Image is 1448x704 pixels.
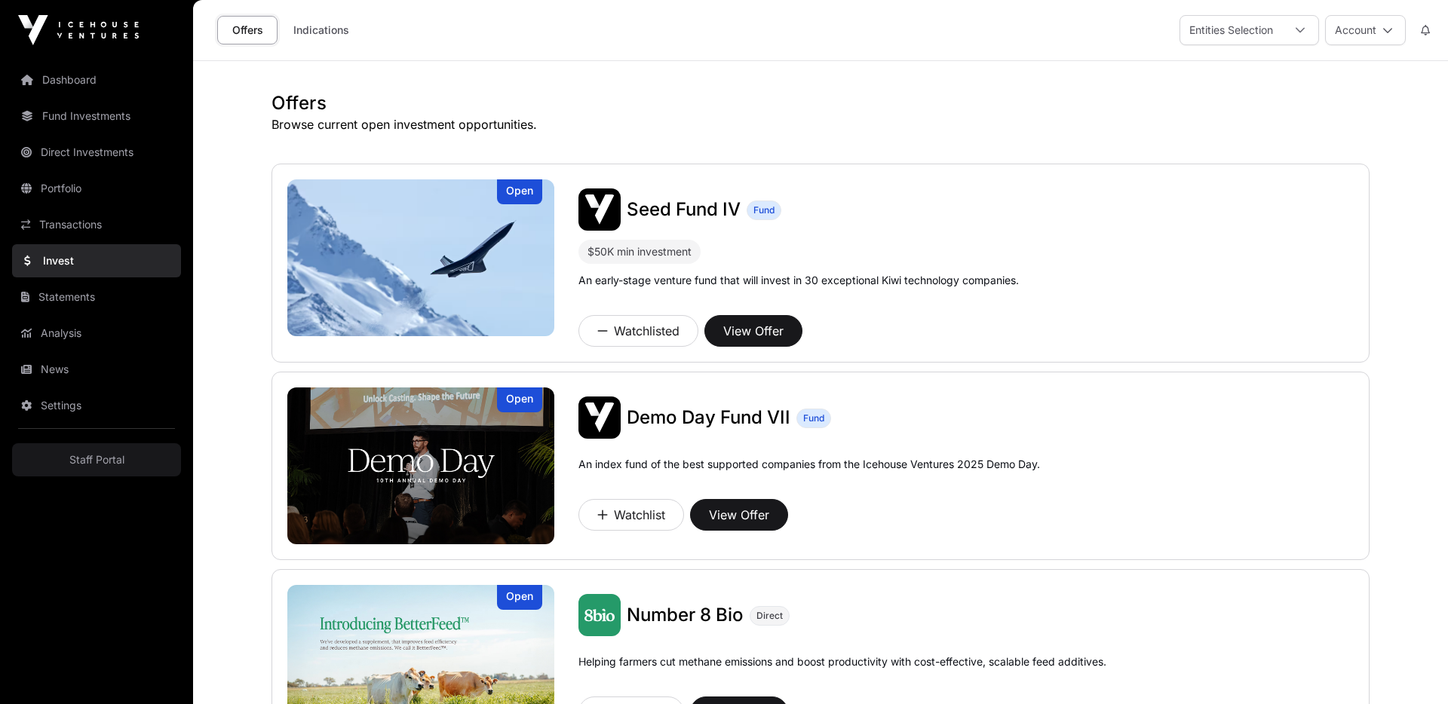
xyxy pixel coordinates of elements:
[704,315,802,347] button: View Offer
[287,179,554,336] img: Seed Fund IV
[578,396,621,439] img: Demo Day Fund VII
[627,198,741,220] span: Seed Fund IV
[271,91,1370,115] h1: Offers
[1325,15,1406,45] button: Account
[627,604,744,626] span: Number 8 Bio
[578,654,1106,690] p: Helping farmers cut methane emissions and boost productivity with cost-effective, scalable feed a...
[271,115,1370,133] p: Browse current open investment opportunities.
[287,387,554,544] a: Demo Day Fund VIIOpen
[497,179,542,204] div: Open
[12,317,181,350] a: Analysis
[578,594,621,636] img: Number 8 Bio
[217,16,278,44] a: Offers
[12,443,181,476] a: Staff Portal
[497,585,542,610] div: Open
[578,499,684,531] button: Watchlist
[578,188,621,231] img: Seed Fund IV
[12,172,181,205] a: Portfolio
[578,240,701,264] div: $50K min investment
[284,16,359,44] a: Indications
[578,457,1040,472] p: An index fund of the best supported companies from the Icehouse Ventures 2025 Demo Day.
[12,389,181,422] a: Settings
[12,208,181,241] a: Transactions
[1373,632,1448,704] iframe: Chat Widget
[287,179,554,336] a: Seed Fund IVOpen
[803,412,824,424] span: Fund
[18,15,139,45] img: Icehouse Ventures Logo
[12,99,181,133] a: Fund Investments
[12,136,181,169] a: Direct Investments
[497,387,542,412] div: Open
[756,610,783,622] span: Direct
[690,499,788,531] button: View Offer
[12,280,181,314] a: Statements
[12,353,181,386] a: News
[753,204,775,216] span: Fund
[627,406,790,430] a: Demo Day Fund VII
[627,603,744,627] a: Number 8 Bio
[1180,16,1282,44] div: Entities Selection
[287,387,554,544] img: Demo Day Fund VII
[627,197,741,222] a: Seed Fund IV
[578,315,698,347] button: Watchlisted
[587,243,692,261] div: $50K min investment
[12,63,181,96] a: Dashboard
[12,244,181,277] a: Invest
[578,273,1019,288] p: An early-stage venture fund that will invest in 30 exceptional Kiwi technology companies.
[627,406,790,428] span: Demo Day Fund VII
